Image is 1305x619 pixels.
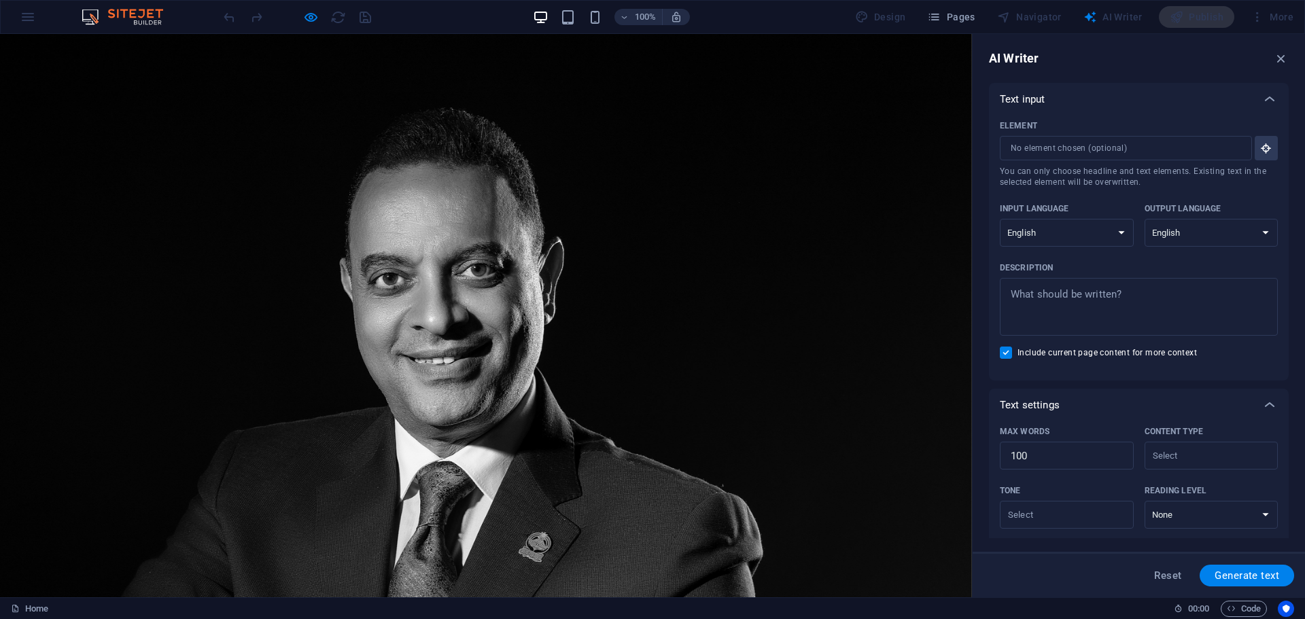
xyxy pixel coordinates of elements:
[1000,136,1242,160] input: ElementYou can only choose headline and text elements. Existing text in the selected element will...
[1000,485,1020,496] p: Tone
[11,601,48,617] a: Click to cancel selection. Double-click to open Pages
[1145,426,1203,437] p: Content type
[1154,570,1181,581] span: Reset
[1000,166,1278,188] span: You can only choose headline and text elements. Existing text in the selected element will be ove...
[989,83,1289,116] div: Text input
[989,389,1289,421] div: Text settings
[670,11,682,23] i: On resize automatically adjust zoom level to fit chosen device.
[850,6,911,28] div: Design (Ctrl+Alt+Y)
[1145,219,1278,247] select: Output language
[1145,501,1278,529] select: Reading level
[1215,570,1279,581] span: Generate text
[1227,601,1261,617] span: Code
[1000,120,1037,131] p: Element
[1004,505,1107,525] input: ToneClear
[1198,603,1200,614] span: :
[1145,203,1221,214] p: Output language
[1255,136,1278,160] button: ElementYou can only choose headline and text elements. Existing text in the selected element will...
[989,116,1289,381] div: Text input
[1278,601,1294,617] button: Usercentrics
[1000,219,1134,247] select: Input language
[1000,92,1045,106] p: Text input
[1147,565,1189,586] button: Reset
[1000,426,1049,437] p: Max words
[1000,203,1069,214] p: Input language
[1000,262,1053,273] p: Description
[78,9,180,25] img: Editor Logo
[1017,347,1197,358] span: Include current page content for more context
[927,10,975,24] span: Pages
[1188,601,1209,617] span: 00 00
[1174,601,1210,617] h6: Session time
[1000,442,1134,470] input: Max words
[1007,285,1271,329] textarea: Description
[1145,485,1206,496] p: Reading level
[1000,398,1060,412] p: Text settings
[989,421,1289,609] div: Text settings
[614,9,663,25] button: 100%
[1221,601,1267,617] button: Code
[922,6,980,28] button: Pages
[1149,446,1252,465] input: Content typeClear
[1200,565,1294,586] button: Generate text
[635,9,657,25] h6: 100%
[989,50,1039,67] h6: AI Writer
